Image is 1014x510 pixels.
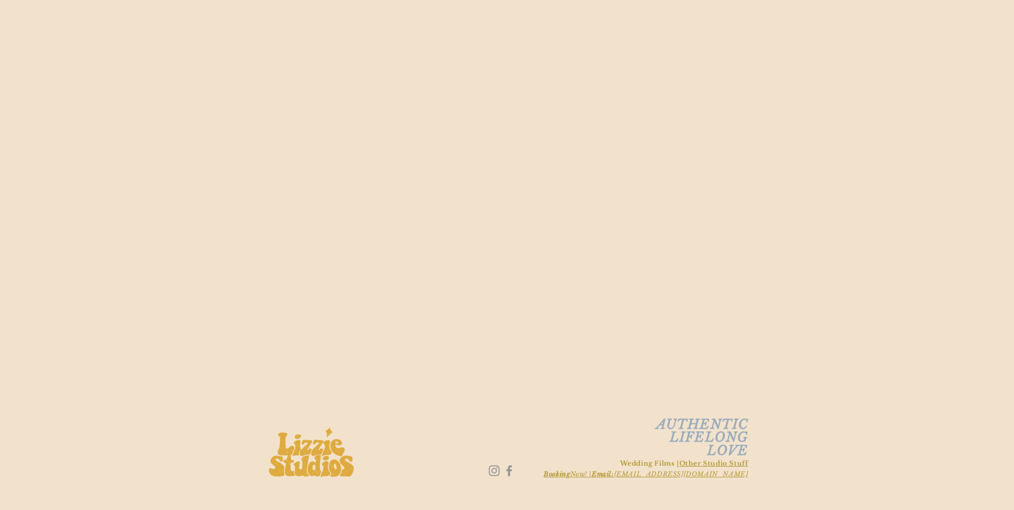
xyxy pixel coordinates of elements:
[487,463,516,478] ul: Social Bar
[679,459,748,467] a: Other Studio Stuff
[544,470,748,478] a: BookingNow! |Email:[EMAIL_ADDRESS][DOMAIN_NAME]
[620,459,748,467] span: Wedding Films |
[487,463,501,478] img: Instagram
[544,470,748,478] span: Now! | [EMAIL_ADDRESS][DOMAIN_NAME]
[544,470,570,478] span: Booking
[656,416,748,458] span: AUTHENTIC LIFELONG LOVE
[502,463,516,478] img: Facebook
[592,470,614,478] span: Email:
